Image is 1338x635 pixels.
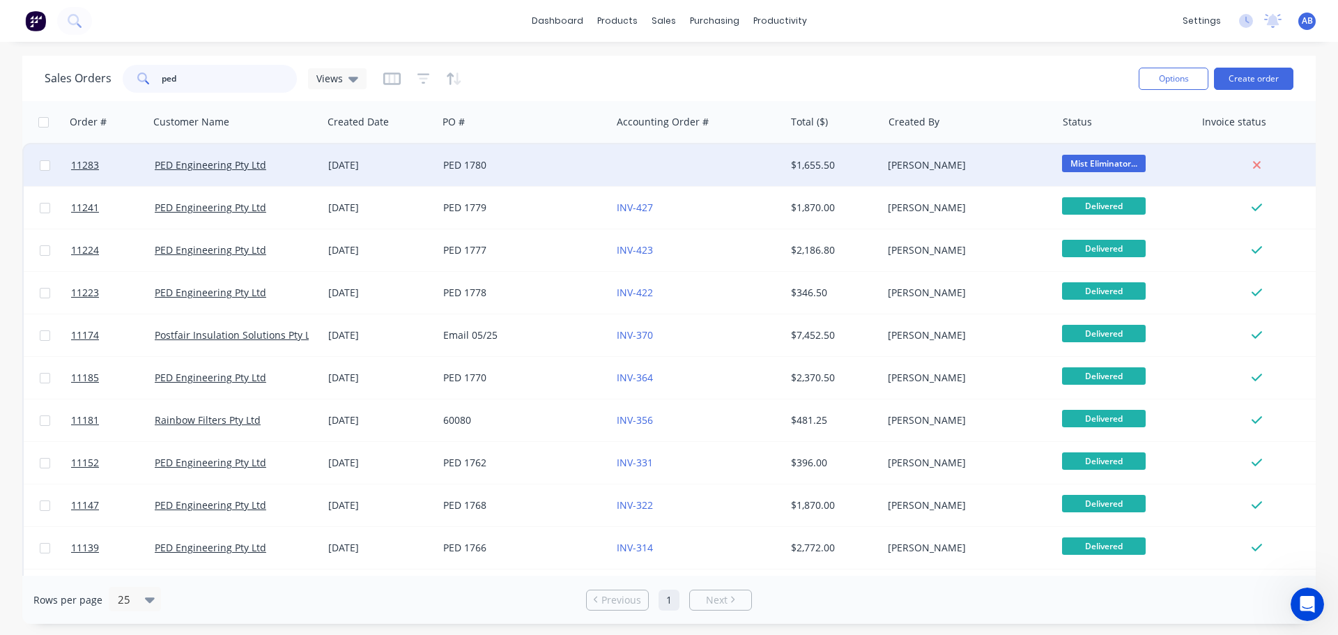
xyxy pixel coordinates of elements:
[888,243,1043,257] div: [PERSON_NAME]
[71,413,99,427] span: 11181
[71,399,155,441] a: 11181
[683,10,746,31] div: purchasing
[1062,155,1146,172] span: Mist Eliminator...
[1062,367,1146,385] span: Delivered
[71,314,155,356] a: 11174
[71,243,99,257] span: 11224
[155,456,266,469] a: PED Engineering Pty Ltd
[71,371,99,385] span: 11185
[601,593,641,607] span: Previous
[1062,325,1146,342] span: Delivered
[617,286,653,299] a: INV-422
[1062,197,1146,215] span: Delivered
[617,115,709,129] div: Accounting Order #
[617,371,653,384] a: INV-364
[25,10,46,31] img: Factory
[791,158,872,172] div: $1,655.50
[71,229,155,271] a: 11224
[71,286,99,300] span: 11223
[328,456,432,470] div: [DATE]
[155,413,261,427] a: Rainbow Filters Pty Ltd
[889,115,939,129] div: Created By
[443,201,598,215] div: PED 1779
[45,72,111,85] h1: Sales Orders
[71,201,99,215] span: 11241
[71,328,99,342] span: 11174
[590,10,645,31] div: products
[155,286,266,299] a: PED Engineering Pty Ltd
[328,328,432,342] div: [DATE]
[443,286,598,300] div: PED 1778
[1139,68,1208,90] button: Options
[71,456,99,470] span: 11152
[888,498,1043,512] div: [PERSON_NAME]
[791,456,872,470] div: $396.00
[888,158,1043,172] div: [PERSON_NAME]
[155,541,266,554] a: PED Engineering Pty Ltd
[791,541,872,555] div: $2,772.00
[888,286,1043,300] div: [PERSON_NAME]
[70,115,107,129] div: Order #
[316,71,343,86] span: Views
[443,413,598,427] div: 60080
[580,590,758,611] ul: Pagination
[1302,15,1313,27] span: AB
[71,158,99,172] span: 11283
[71,442,155,484] a: 11152
[888,456,1043,470] div: [PERSON_NAME]
[71,484,155,526] a: 11147
[1176,10,1228,31] div: settings
[1202,115,1266,129] div: Invoice status
[443,498,598,512] div: PED 1768
[617,413,653,427] a: INV-356
[1062,495,1146,512] span: Delivered
[328,286,432,300] div: [DATE]
[659,590,679,611] a: Page 1 is your current page
[443,541,598,555] div: PED 1766
[328,201,432,215] div: [DATE]
[155,158,266,171] a: PED Engineering Pty Ltd
[888,328,1043,342] div: [PERSON_NAME]
[525,10,590,31] a: dashboard
[791,243,872,257] div: $2,186.80
[617,328,653,342] a: INV-370
[746,10,814,31] div: productivity
[706,593,728,607] span: Next
[443,456,598,470] div: PED 1762
[791,328,872,342] div: $7,452.50
[1062,282,1146,300] span: Delivered
[617,456,653,469] a: INV-331
[1062,410,1146,427] span: Delivered
[71,541,99,555] span: 11139
[33,593,102,607] span: Rows per page
[328,413,432,427] div: [DATE]
[1062,452,1146,470] span: Delivered
[71,187,155,229] a: 11241
[443,328,598,342] div: Email 05/25
[1063,115,1092,129] div: Status
[888,201,1043,215] div: [PERSON_NAME]
[71,527,155,569] a: 11139
[645,10,683,31] div: sales
[71,498,99,512] span: 11147
[71,144,155,186] a: 11283
[155,498,266,512] a: PED Engineering Pty Ltd
[617,541,653,554] a: INV-314
[791,498,872,512] div: $1,870.00
[155,243,266,257] a: PED Engineering Pty Ltd
[1291,588,1324,621] iframe: Intercom live chat
[791,413,872,427] div: $481.25
[443,243,598,257] div: PED 1777
[888,541,1043,555] div: [PERSON_NAME]
[791,371,872,385] div: $2,370.50
[155,371,266,384] a: PED Engineering Pty Ltd
[71,569,155,611] a: 11138
[791,115,828,129] div: Total ($)
[328,498,432,512] div: [DATE]
[153,115,229,129] div: Customer Name
[587,593,648,607] a: Previous page
[1062,240,1146,257] span: Delivered
[155,328,320,342] a: Postfair Insulation Solutions Pty Ltd
[71,357,155,399] a: 11185
[888,371,1043,385] div: [PERSON_NAME]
